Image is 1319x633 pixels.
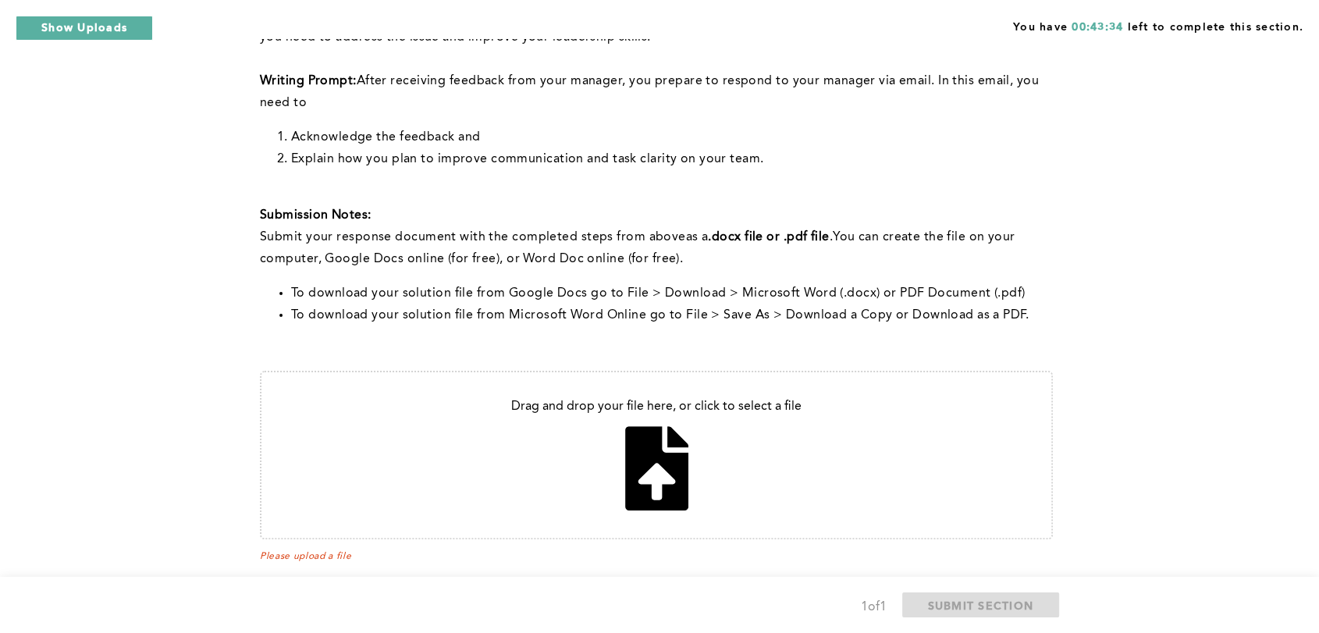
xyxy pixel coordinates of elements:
[353,75,356,87] strong: :
[291,304,1053,326] li: To download your solution file from Microsoft Word Online go to File > Save As > Download a Copy ...
[291,131,480,144] span: Acknowledge the feedback and
[861,596,887,618] div: 1 of 1
[708,231,829,244] strong: .docx file or .pdf file
[260,551,1053,562] span: Please upload a file
[686,231,709,244] span: as a
[260,75,353,87] strong: Writing Prompt
[260,209,371,222] strong: Submission Notes:
[928,598,1034,613] span: SUBMIT SECTION
[902,592,1060,617] button: SUBMIT SECTION
[16,16,153,41] button: Show Uploads
[1013,16,1303,35] span: You have left to complete this section.
[291,283,1053,304] li: To download your solution file from Google Docs go to File > Download > Microsoft Word (.docx) or...
[291,153,763,165] span: Explain how you plan to improve communication and task clarity on your team.
[260,75,1042,109] span: After receiving feedback from your manager, you prepare to respond to your manager via email. In ...
[260,231,460,244] span: Submit your response document
[830,231,833,244] span: .
[1072,22,1123,33] span: 00:43:34
[260,226,1053,270] p: with the completed steps from above You can create the file on your computer, Google Docs online ...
